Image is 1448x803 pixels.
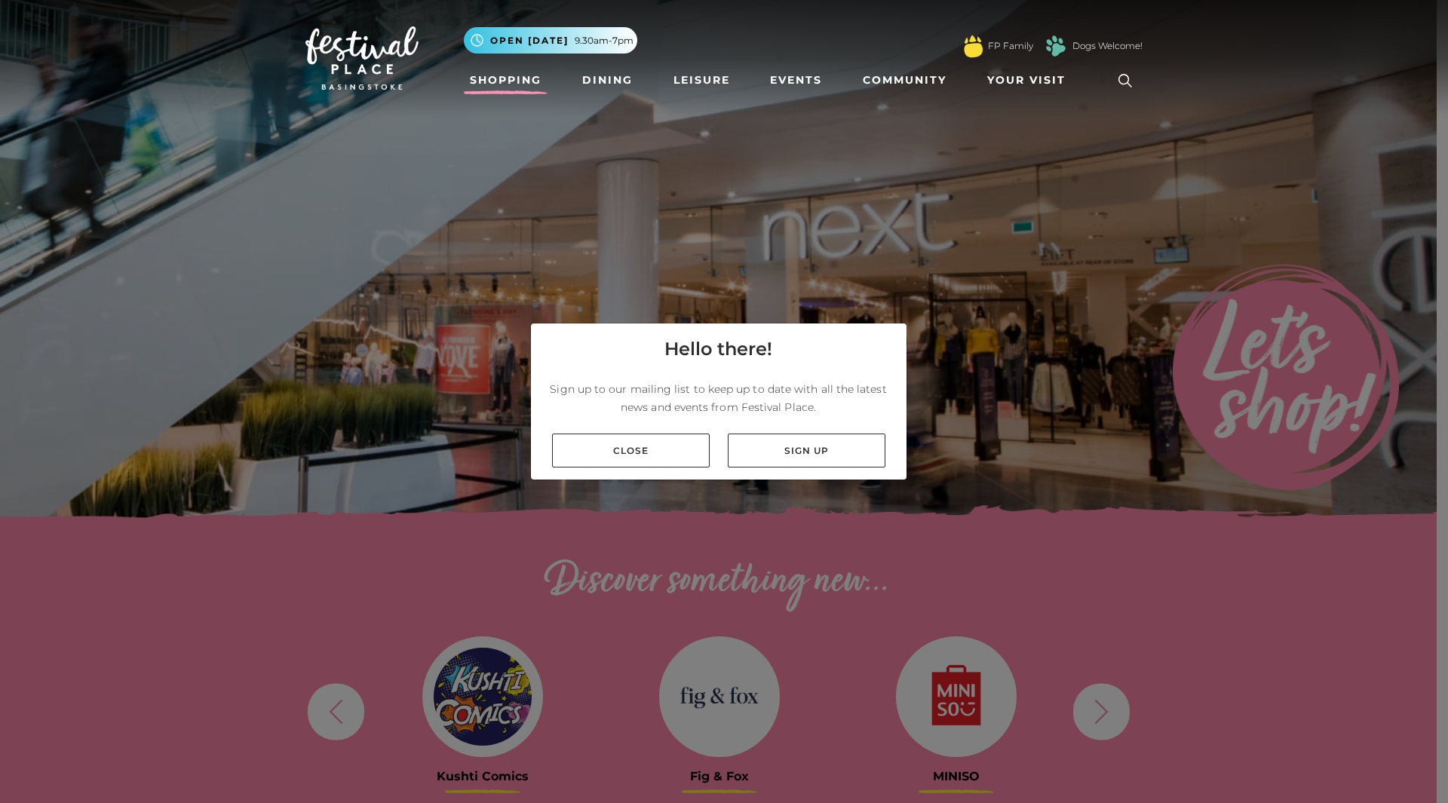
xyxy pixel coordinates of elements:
[664,336,772,363] h4: Hello there!
[987,72,1066,88] span: Your Visit
[764,66,828,94] a: Events
[1072,39,1143,53] a: Dogs Welcome!
[667,66,736,94] a: Leisure
[857,66,953,94] a: Community
[981,66,1079,94] a: Your Visit
[464,27,637,54] button: Open [DATE] 9.30am-7pm
[490,34,569,48] span: Open [DATE]
[552,434,710,467] a: Close
[575,34,633,48] span: 9.30am-7pm
[464,66,548,94] a: Shopping
[543,380,894,416] p: Sign up to our mailing list to keep up to date with all the latest news and events from Festival ...
[305,26,419,90] img: Festival Place Logo
[728,434,885,467] a: Sign up
[576,66,639,94] a: Dining
[988,39,1033,53] a: FP Family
